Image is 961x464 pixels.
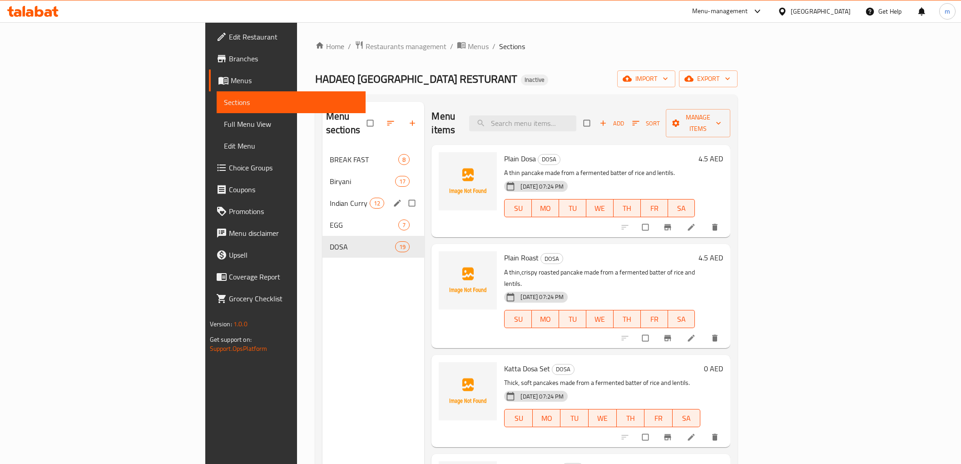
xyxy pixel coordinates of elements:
div: items [398,220,410,230]
span: Full Menu View [224,119,358,130]
div: EGG [330,220,399,230]
span: [DATE] 07:24 PM [517,182,567,191]
span: SU [508,202,528,215]
span: Choice Groups [229,162,358,173]
h6: 4.5 AED [698,152,723,165]
button: SA [673,409,701,427]
a: Menu disclaimer [209,222,366,244]
span: BREAK FAST [330,154,399,165]
a: Branches [209,48,366,70]
span: Version: [210,318,232,330]
button: delete [705,328,727,348]
button: MO [532,199,559,217]
li: / [450,41,453,52]
div: DOSA19 [322,236,425,258]
button: Branch-specific-item [658,217,679,237]
span: Select to update [637,219,656,236]
span: m [945,6,950,16]
a: Edit Menu [217,135,366,157]
span: DOSA [538,154,560,165]
img: Plain Dosa [439,152,497,210]
a: Edit Restaurant [209,26,366,48]
button: WE [586,310,614,328]
button: TH [614,199,641,217]
button: MO [533,409,561,427]
a: Sections [217,91,366,113]
a: Menus [457,40,489,52]
span: Menus [231,75,358,86]
span: Indian Curry (Veg) [330,198,370,209]
span: 7 [399,221,409,230]
span: WE [590,202,610,215]
span: [DATE] 07:24 PM [517,293,567,301]
span: 8 [399,155,409,164]
span: Edit Menu [224,140,358,151]
h6: 0 AED [704,362,723,375]
button: SU [504,310,532,328]
button: TU [560,409,589,427]
button: export [679,70,738,87]
span: DOSA [541,254,563,264]
span: Coupons [229,184,358,195]
p: A thin pancake made from a fermented batter of rice and lentils. [504,167,695,179]
button: delete [705,427,727,447]
a: Promotions [209,200,366,222]
span: Sort sections [381,113,402,133]
span: WE [590,313,610,326]
span: TU [563,202,583,215]
span: Biryani [330,176,395,187]
span: Edit Restaurant [229,31,358,42]
span: SU [508,313,528,326]
span: WE [592,412,613,425]
span: Katta Dosa Set [504,362,550,375]
span: Menus [468,41,489,52]
span: import [624,73,668,85]
span: SU [508,412,529,425]
span: Plain Roast [504,251,539,264]
img: Katta Dosa Set [439,362,497,420]
button: SA [668,310,695,328]
span: Upsell [229,249,358,260]
span: Menu disclaimer [229,228,358,239]
p: Thick, soft pancakes made from a fermented batter of rice and lentils. [504,377,700,389]
span: TH [617,313,637,326]
div: Biryani17 [322,170,425,192]
span: DOSA [330,241,395,252]
div: DOSA [538,154,560,165]
a: Restaurants management [355,40,446,52]
span: 19 [396,243,409,251]
a: Choice Groups [209,157,366,179]
div: Indian Curry (Veg)12edit [322,192,425,214]
span: FR [644,313,664,326]
span: FR [644,202,664,215]
h6: 4.5 AED [698,251,723,264]
div: items [395,176,410,187]
span: Select to update [637,329,656,347]
span: TH [617,202,637,215]
div: items [370,198,384,209]
span: MO [535,313,555,326]
button: SU [504,199,532,217]
div: Inactive [521,75,548,85]
span: 12 [370,199,384,208]
a: Grocery Checklist [209,288,366,309]
span: Sections [224,97,358,108]
span: Promotions [229,206,358,217]
span: HADAEQ [GEOGRAPHIC_DATA] RESTURANT [315,69,517,89]
nav: Menu sections [322,145,425,261]
span: Coverage Report [229,271,358,282]
a: Upsell [209,244,366,266]
span: Select to update [637,429,656,446]
input: search [469,115,576,131]
span: MO [535,202,555,215]
span: Manage items [673,112,723,135]
button: MO [532,310,559,328]
a: Edit menu item [687,433,698,442]
span: Add item [597,116,626,130]
button: Add [597,116,626,130]
button: Manage items [666,109,730,137]
div: Menu-management [692,6,748,17]
span: Grocery Checklist [229,293,358,304]
span: Plain Dosa [504,152,536,165]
